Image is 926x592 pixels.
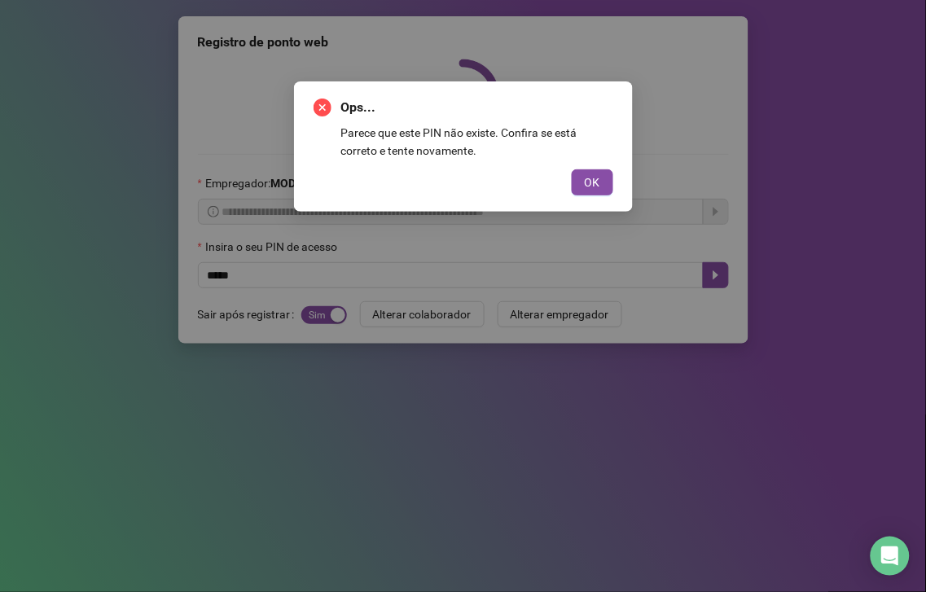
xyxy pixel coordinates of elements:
span: Ops... [341,98,613,117]
div: Parece que este PIN não existe. Confira se está correto e tente novamente. [341,124,613,160]
span: OK [585,173,600,191]
button: OK [572,169,613,195]
div: Open Intercom Messenger [871,537,910,576]
span: close-circle [314,99,331,116]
